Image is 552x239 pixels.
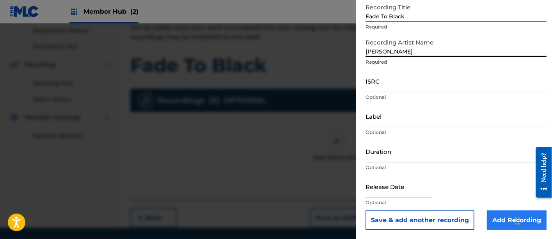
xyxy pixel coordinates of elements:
[130,8,138,15] span: (2)
[366,210,474,230] button: Save & add another recording
[366,94,547,101] p: Optional
[366,129,547,136] p: Optional
[487,210,547,230] input: Add Recording
[366,199,547,206] p: Optional
[83,7,138,16] span: Member Hub
[530,141,552,203] iframe: Resource Center
[9,6,39,17] img: MLC Logo
[366,59,547,66] p: Required
[513,202,552,239] iframe: Chat Widget
[366,23,547,30] p: Required
[515,209,520,233] div: Drag
[366,164,547,171] p: Optional
[69,7,79,16] img: Top Rightsholders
